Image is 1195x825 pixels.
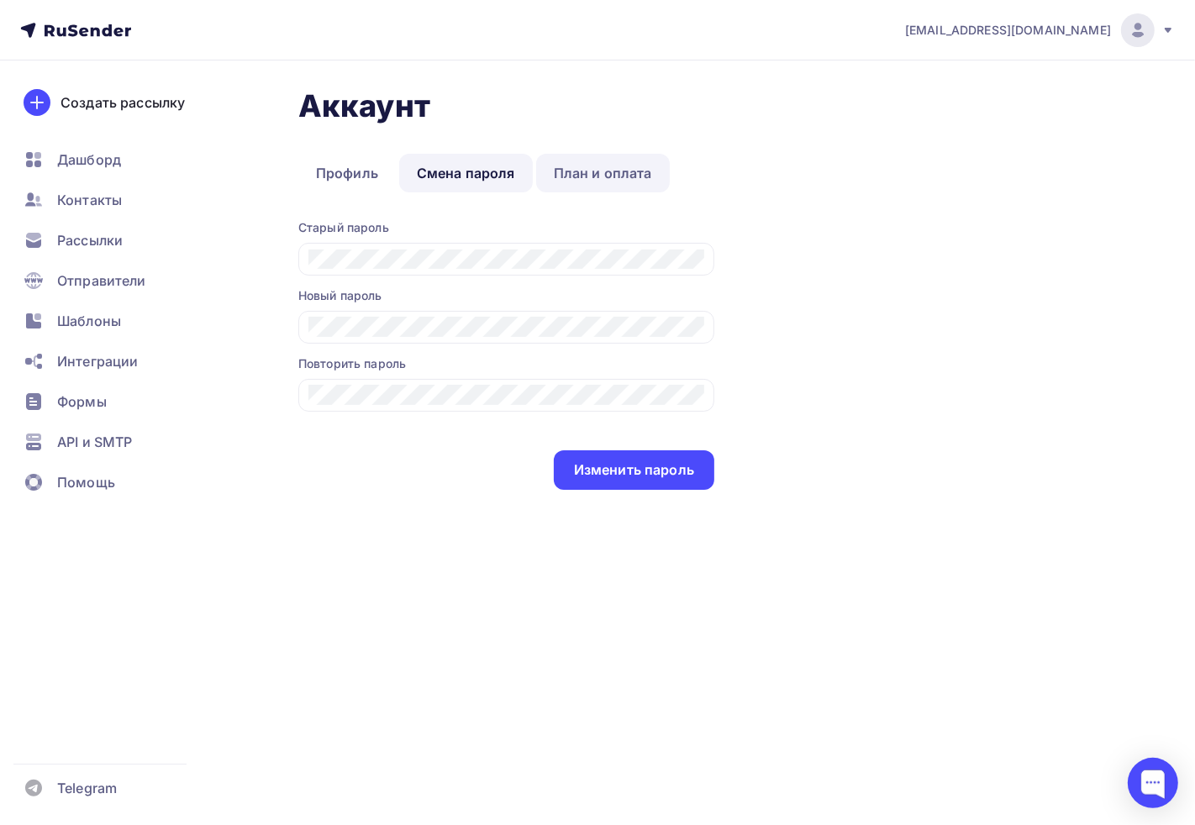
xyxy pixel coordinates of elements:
a: Формы [13,385,213,418]
a: Контакты [13,183,213,217]
span: Рассылки [57,230,123,250]
span: Интеграции [57,351,138,371]
a: Рассылки [13,223,213,257]
span: Формы [57,391,107,412]
a: Дашборд [13,143,213,176]
div: Создать рассылку [61,92,185,113]
span: Шаблоны [57,311,121,331]
a: Профиль [298,154,396,192]
div: Изменить пароль [574,460,694,480]
a: [EMAIL_ADDRESS][DOMAIN_NAME] [905,13,1175,47]
span: API и SMTP [57,432,132,452]
span: [EMAIL_ADDRESS][DOMAIN_NAME] [905,22,1111,39]
span: Помощь [57,472,115,492]
a: План и оплата [536,154,670,192]
a: Шаблоны [13,304,213,338]
div: Повторить пароль [298,355,714,372]
div: Новый пароль [298,287,714,304]
span: Дашборд [57,150,121,170]
h1: Аккаунт [298,87,1124,124]
div: Старый пароль [298,219,714,236]
span: Telegram [57,778,117,798]
a: Смена пароля [399,154,533,192]
span: Контакты [57,190,122,210]
a: Отправители [13,264,213,297]
span: Отправители [57,271,146,291]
